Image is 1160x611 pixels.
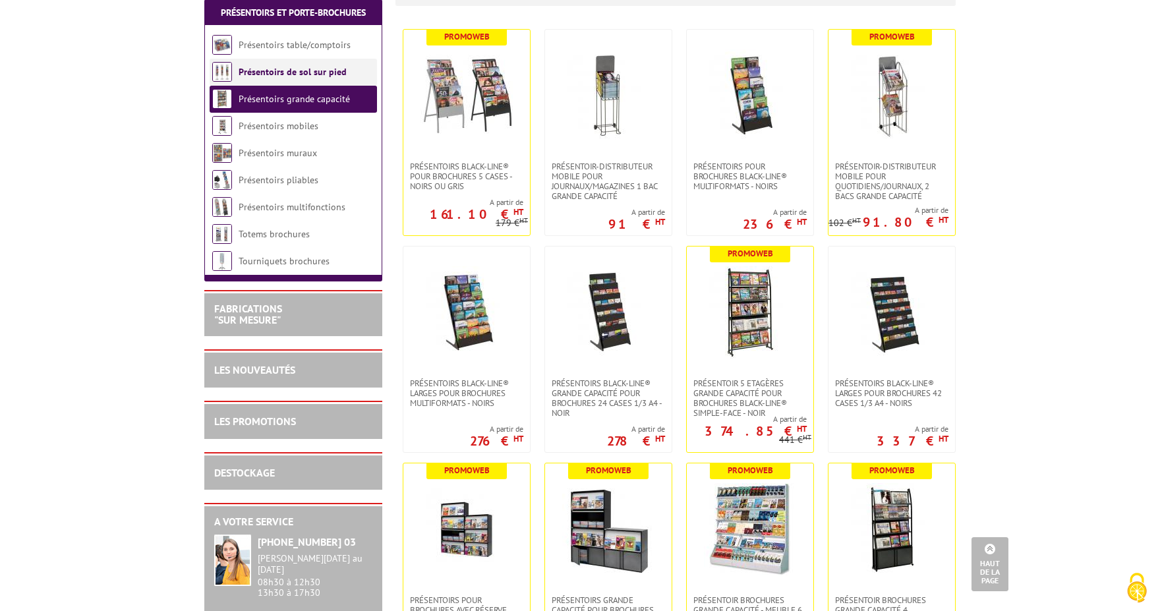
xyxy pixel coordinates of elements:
[743,220,807,228] p: 236 €
[258,553,372,598] div: 08h30 à 12h30 13h30 à 17h30
[513,206,523,218] sup: HT
[410,161,523,191] span: Présentoirs Black-Line® pour brochures 5 Cases - Noirs ou Gris
[212,251,232,271] img: Tourniquets brochures
[1120,571,1153,604] img: Cookies (fenêtre modale)
[655,216,665,227] sup: HT
[239,174,318,186] a: Présentoirs pliables
[403,197,523,208] span: A partir de
[852,216,861,225] sup: HT
[863,218,948,226] p: 91.80 €
[212,197,232,217] img: Présentoirs multifonctions
[239,201,345,213] a: Présentoirs multifonctions
[704,49,796,142] img: Présentoirs pour Brochures Black-Line® multiformats - Noirs
[971,537,1008,591] a: Haut de la page
[258,553,372,575] div: [PERSON_NAME][DATE] au [DATE]
[835,378,948,408] span: Présentoirs Black-Line® larges pour brochures 42 cases 1/3 A4 - Noirs
[846,49,938,142] img: Présentoir-distributeur mobile pour quotidiens/journaux, 2 bacs grande capacité
[728,248,773,259] b: Promoweb
[214,363,295,376] a: LES NOUVEAUTÉS
[212,224,232,244] img: Totems brochures
[828,218,861,228] p: 102 €
[470,424,523,434] span: A partir de
[687,414,807,424] span: A partir de
[693,378,807,418] span: Présentoir 5 Etagères grande capacité pour brochures Black-Line® simple-face - Noir
[212,116,232,136] img: Présentoirs mobiles
[239,120,318,132] a: Présentoirs mobiles
[939,433,948,444] sup: HT
[239,255,330,267] a: Tourniquets brochures
[239,93,350,105] a: Présentoirs grande capacité
[470,437,523,445] p: 276 €
[239,39,351,51] a: Présentoirs table/comptoirs
[239,147,317,159] a: Présentoirs muraux
[828,205,948,216] span: A partir de
[212,35,232,55] img: Présentoirs table/comptoirs
[705,427,807,435] p: 374.85 €
[655,433,665,444] sup: HT
[939,214,948,225] sup: HT
[687,161,813,191] a: Présentoirs pour Brochures Black-Line® multiformats - Noirs
[607,437,665,445] p: 278 €
[693,161,807,191] span: Présentoirs pour Brochures Black-Line® multiformats - Noirs
[430,210,523,218] p: 161.10 €
[552,161,665,201] span: Présentoir-Distributeur mobile pour journaux/magazines 1 bac grande capacité
[239,228,310,240] a: Totems brochures
[828,161,955,201] a: Présentoir-distributeur mobile pour quotidiens/journaux, 2 bacs grande capacité
[728,465,773,476] b: Promoweb
[608,207,665,218] span: A partir de
[803,432,811,442] sup: HT
[221,7,366,18] a: Présentoirs et Porte-brochures
[797,216,807,227] sup: HT
[496,218,528,228] p: 179 €
[214,415,296,428] a: LES PROMOTIONS
[214,302,282,327] a: FABRICATIONS"Sur Mesure"
[797,423,807,434] sup: HT
[562,483,654,575] img: Présentoirs grande capacité pour brochures avec réserve + coffre
[877,424,948,434] span: A partir de
[835,161,948,201] span: Présentoir-distributeur mobile pour quotidiens/journaux, 2 bacs grande capacité
[212,89,232,109] img: Présentoirs grande capacité
[239,66,347,78] a: Présentoirs de sol sur pied
[403,378,530,408] a: Présentoirs Black-Line® larges pour brochures multiformats - Noirs
[562,49,654,142] img: Présentoir-Distributeur mobile pour journaux/magazines 1 bac grande capacité
[410,378,523,408] span: Présentoirs Black-Line® larges pour brochures multiformats - Noirs
[562,266,654,359] img: Présentoirs Black-Line® grande capacité pour brochures 24 cases 1/3 A4 - noir
[258,535,356,548] strong: [PHONE_NUMBER] 03
[552,378,665,418] span: Présentoirs Black-Line® grande capacité pour brochures 24 cases 1/3 A4 - noir
[586,465,631,476] b: Promoweb
[212,143,232,163] img: Présentoirs muraux
[214,535,251,586] img: widget-service.jpg
[743,207,807,218] span: A partir de
[687,378,813,418] a: Présentoir 5 Etagères grande capacité pour brochures Black-Line® simple-face - Noir
[869,31,915,42] b: Promoweb
[212,62,232,82] img: Présentoirs de sol sur pied
[513,433,523,444] sup: HT
[869,465,915,476] b: Promoweb
[846,266,938,359] img: Présentoirs Black-Line® larges pour brochures 42 cases 1/3 A4 - Noirs
[545,378,672,418] a: Présentoirs Black-Line® grande capacité pour brochures 24 cases 1/3 A4 - noir
[444,465,490,476] b: Promoweb
[704,266,796,359] img: Présentoir 5 Etagères grande capacité pour brochures Black-Line® simple-face - Noir
[214,466,275,479] a: DESTOCKAGE
[607,424,665,434] span: A partir de
[214,516,372,528] h2: A votre service
[519,216,528,225] sup: HT
[877,437,948,445] p: 337 €
[608,220,665,228] p: 91 €
[846,483,938,575] img: Présentoir brochures Grande capacité 4 tablettes + réserve, simple-face - Noir
[420,483,513,575] img: Présentoirs pour Brochures avec réserve Grande capacité
[212,170,232,190] img: Présentoirs pliables
[1114,566,1160,611] button: Cookies (fenêtre modale)
[545,161,672,201] a: Présentoir-Distributeur mobile pour journaux/magazines 1 bac grande capacité
[444,31,490,42] b: Promoweb
[704,483,796,575] img: Présentoir Brochures grande capacité - Meuble 6 étagères - Blanc
[828,378,955,408] a: Présentoirs Black-Line® larges pour brochures 42 cases 1/3 A4 - Noirs
[779,435,811,445] p: 441 €
[420,266,513,359] img: Présentoirs Black-Line® larges pour brochures multiformats - Noirs
[403,161,530,191] a: Présentoirs Black-Line® pour brochures 5 Cases - Noirs ou Gris
[420,49,513,142] img: Présentoirs Black-Line® pour brochures 5 Cases - Noirs ou Gris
